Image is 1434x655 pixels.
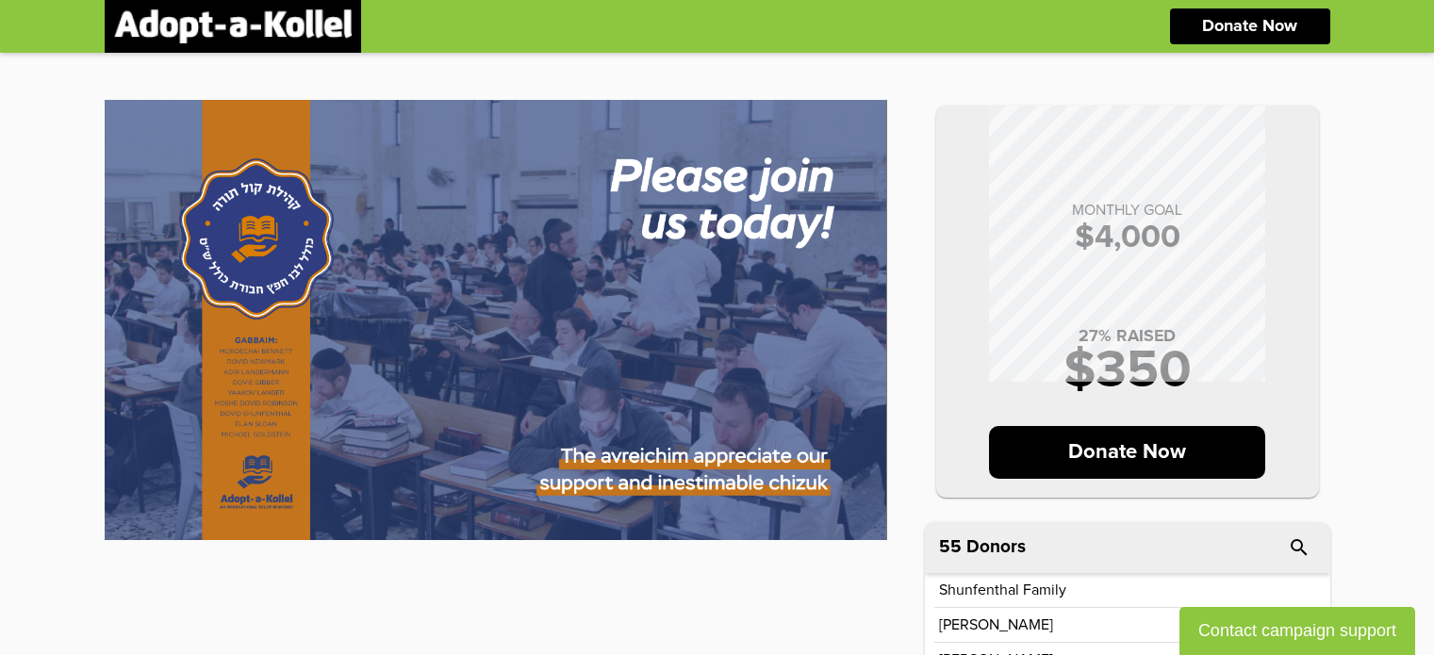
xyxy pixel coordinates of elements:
[966,538,1026,556] p: Donors
[1179,607,1415,655] button: Contact campaign support
[955,221,1300,254] p: $
[939,538,962,556] span: 55
[105,100,887,540] img: wIXMKzDbdW.sHfyl5CMYm.jpg
[1288,536,1310,559] i: search
[989,426,1265,479] p: Donate Now
[955,203,1300,218] p: MONTHLY GOAL
[939,617,1053,632] p: [PERSON_NAME]
[1202,18,1297,35] p: Donate Now
[114,9,352,43] img: logonobg.png
[939,582,1066,598] p: Shunfenthal Family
